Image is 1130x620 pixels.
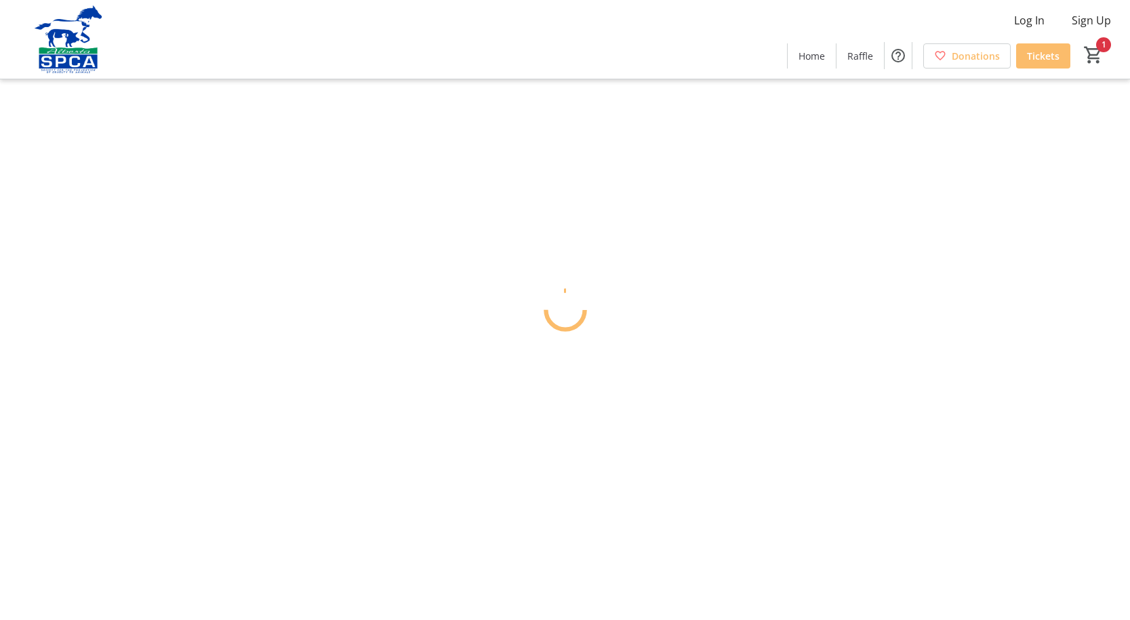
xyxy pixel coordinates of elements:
[8,5,129,73] img: Alberta SPCA's Logo
[847,49,873,63] span: Raffle
[1003,9,1055,31] button: Log In
[1027,49,1060,63] span: Tickets
[1072,12,1111,28] span: Sign Up
[952,49,1000,63] span: Donations
[1016,43,1070,69] a: Tickets
[1014,12,1045,28] span: Log In
[836,43,884,69] a: Raffle
[885,42,912,69] button: Help
[923,43,1011,69] a: Donations
[799,49,825,63] span: Home
[788,43,836,69] a: Home
[1061,9,1122,31] button: Sign Up
[1081,43,1106,67] button: Cart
